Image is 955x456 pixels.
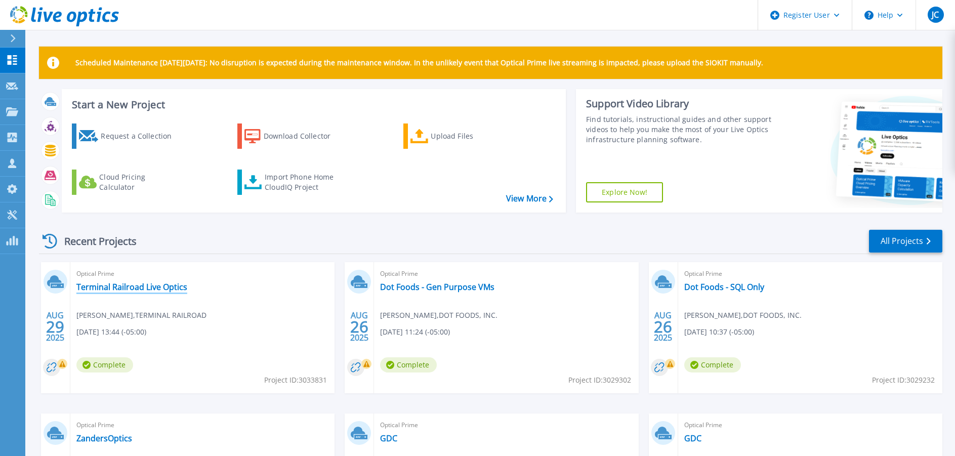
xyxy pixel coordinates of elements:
div: Support Video Library [586,97,773,110]
span: Optical Prime [76,268,328,279]
span: Optical Prime [76,420,328,431]
a: Upload Files [403,123,516,149]
div: Find tutorials, instructional guides and other support videos to help you make the most of your L... [586,114,773,145]
a: Dot Foods - SQL Only [684,282,764,292]
div: AUG 2025 [350,308,369,345]
span: Complete [76,357,133,372]
a: All Projects [869,230,942,253]
a: Terminal Railroad Live Optics [76,282,187,292]
span: [PERSON_NAME] , TERMINAL RAILROAD [76,310,206,321]
span: [PERSON_NAME] , DOT FOODS, INC. [684,310,802,321]
span: Project ID: 3033831 [264,375,327,386]
a: GDC [684,433,701,443]
span: Optical Prime [380,420,632,431]
p: Scheduled Maintenance [DATE][DATE]: No disruption is expected during the maintenance window. In t... [75,59,763,67]
a: Cloud Pricing Calculator [72,170,185,195]
span: 29 [46,322,64,331]
span: [DATE] 10:37 (-05:00) [684,326,754,338]
span: Optical Prime [380,268,632,279]
span: Project ID: 3029302 [568,375,631,386]
div: Upload Files [431,126,512,146]
div: AUG 2025 [653,308,673,345]
a: View More [506,194,553,203]
div: Recent Projects [39,229,150,254]
div: Import Phone Home CloudIQ Project [265,172,344,192]
a: Dot Foods - Gen Purpose VMs [380,282,494,292]
span: Optical Prime [684,268,936,279]
a: Request a Collection [72,123,185,149]
div: AUG 2025 [46,308,65,345]
h3: Start a New Project [72,99,553,110]
a: Download Collector [237,123,350,149]
a: Explore Now! [586,182,663,202]
div: Download Collector [264,126,345,146]
span: Project ID: 3029232 [872,375,935,386]
span: 26 [350,322,368,331]
span: [PERSON_NAME] , DOT FOODS, INC. [380,310,497,321]
div: Request a Collection [101,126,182,146]
a: ZandersOptics [76,433,132,443]
span: 26 [654,322,672,331]
span: Complete [380,357,437,372]
a: GDC [380,433,397,443]
span: [DATE] 11:24 (-05:00) [380,326,450,338]
div: Cloud Pricing Calculator [99,172,180,192]
span: Optical Prime [684,420,936,431]
span: JC [932,11,939,19]
span: Complete [684,357,741,372]
span: [DATE] 13:44 (-05:00) [76,326,146,338]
